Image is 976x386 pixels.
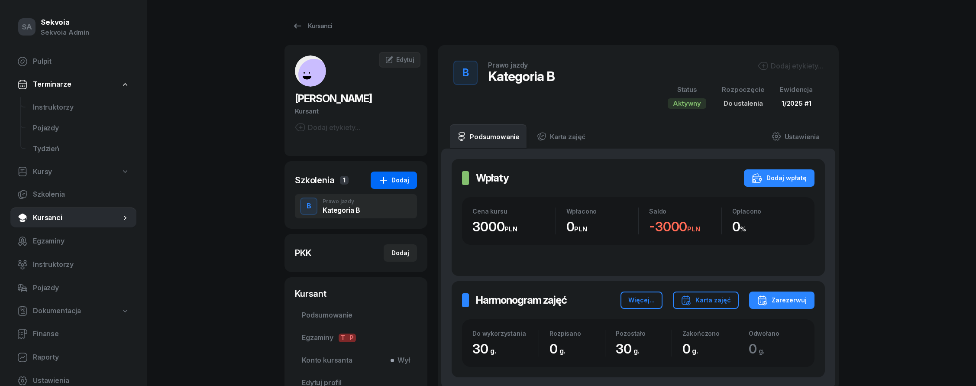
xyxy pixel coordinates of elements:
h2: Wpłaty [476,171,509,185]
a: Instruktorzy [26,97,136,118]
a: Egzaminy [10,231,136,252]
div: PKK [295,247,311,259]
div: Do wykorzystania [472,330,539,337]
div: Status [668,84,706,95]
small: PLN [504,225,517,233]
div: Ewidencja [780,84,813,95]
div: Aktywny [668,98,706,109]
span: Egzaminy [33,236,129,247]
span: Pulpit [33,56,129,67]
h2: Harmonogram zajęć [476,293,567,307]
span: Tydzień [33,143,129,155]
div: Saldo [649,208,721,215]
small: % [740,225,746,233]
button: Dodaj wpłatę [744,169,814,187]
a: Dokumentacja [10,301,136,321]
a: Kursanci [284,17,340,35]
div: 0 [566,219,639,235]
div: Kursant [295,288,417,300]
span: 30 [472,341,500,357]
button: Dodaj etykiety... [295,122,360,133]
a: Kursanci [10,208,136,228]
span: Podsumowanie [302,310,410,321]
a: Tydzień [26,139,136,159]
button: Dodaj [371,172,417,189]
small: g. [692,347,698,355]
div: Rozpoczęcie [722,84,764,95]
small: g. [490,347,496,355]
div: Dodaj [391,248,409,258]
span: 0 [682,341,703,357]
div: Rozpisano [549,330,605,337]
div: Sekvoia Admin [41,27,89,38]
div: Cena kursu [472,208,556,215]
div: Kursant [295,106,417,117]
span: Szkolenia [33,189,129,200]
div: Kursanci [292,21,332,31]
div: 3000 [472,219,556,235]
div: 0 [732,219,805,235]
div: B [303,199,315,214]
a: Podsumowanie [450,124,527,149]
a: Karta zajęć [530,124,592,149]
button: Karta zajęć [673,292,739,309]
div: Dodaj wpłatę [752,173,807,183]
span: T [339,334,347,342]
div: Prawo jazdy [323,199,360,204]
span: Konto kursanta [302,355,410,366]
span: 30 [616,341,643,357]
small: PLN [687,225,700,233]
div: -3000 [649,219,721,235]
a: Finanse [10,324,136,344]
a: Raporty [10,347,136,368]
div: Dodaj etykiety... [758,61,823,71]
span: Wył [394,355,410,366]
a: Pojazdy [10,278,136,298]
a: Edytuj [379,52,420,68]
span: 0 [749,341,769,357]
div: Prawo jazdy [488,62,528,68]
span: Pojazdy [33,282,129,294]
span: 1/2025 #1 [782,99,811,107]
div: Dodaj [378,175,409,185]
div: Opłacono [732,208,805,215]
div: B [459,64,472,81]
button: B [300,198,317,215]
a: Kursy [10,162,136,182]
span: P [347,334,356,342]
div: Pozostało [616,330,671,337]
div: Karta zajęć [681,295,731,305]
a: Szkolenia [10,184,136,205]
div: Więcej... [628,295,655,305]
div: Zarezerwuj [757,295,807,305]
a: Pulpit [10,51,136,72]
span: Do ustalenia [724,99,763,107]
small: g. [759,347,765,355]
span: Raporty [33,352,129,363]
small: g. [559,347,566,355]
span: [PERSON_NAME] [295,92,372,105]
button: Dodaj [384,244,417,262]
span: Edytuj [396,56,414,63]
div: Zakończono [682,330,738,337]
div: Odwołano [749,330,804,337]
span: Instruktorzy [33,102,129,113]
small: PLN [574,225,587,233]
span: Pojazdy [33,123,129,134]
a: Podsumowanie [295,305,417,326]
span: Kursy [33,166,52,178]
small: g. [633,347,640,355]
button: B [453,61,478,85]
span: Instruktorzy [33,259,129,270]
span: SA [22,23,32,31]
div: Sekvoia [41,19,89,26]
a: Pojazdy [26,118,136,139]
div: Kategoria B [323,207,360,214]
button: Więcej... [621,292,663,309]
a: Instruktorzy [10,254,136,275]
a: Konto kursantaWył [295,350,417,371]
div: Szkolenia [295,174,335,186]
span: 1 [340,176,349,185]
span: 0 [549,341,570,357]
